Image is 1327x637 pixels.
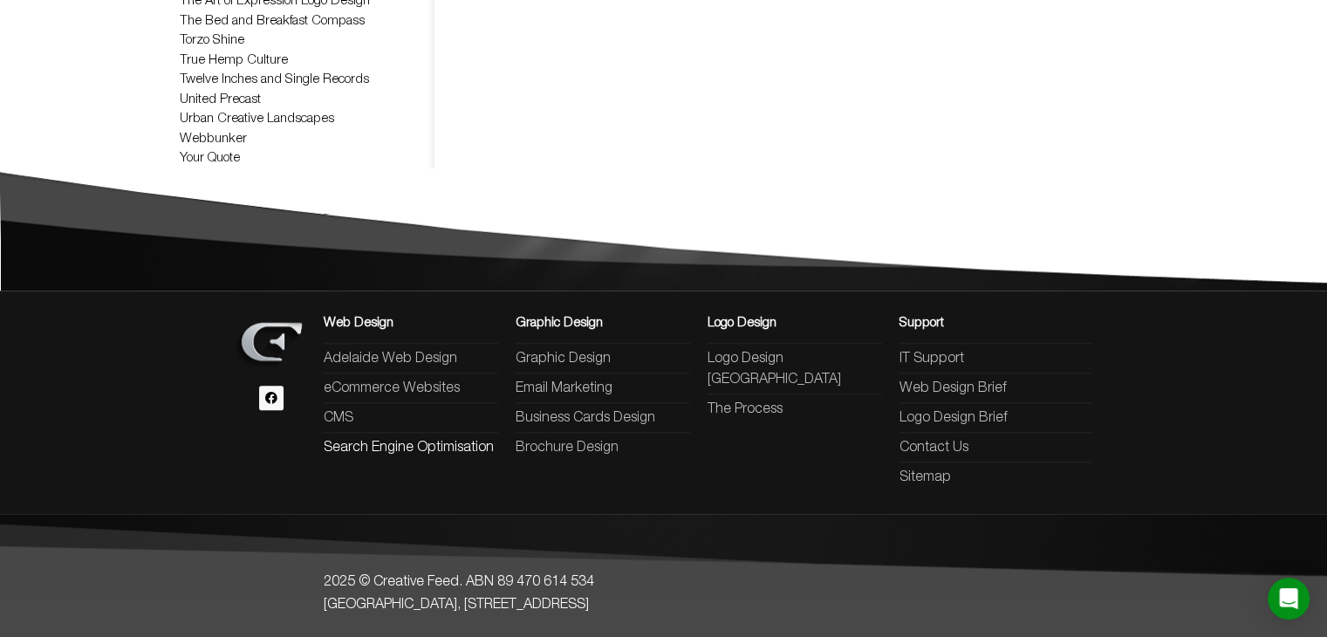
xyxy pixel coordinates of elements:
a: Twelve Inches and Single Records [180,73,369,86]
h5: 2025 © Creative Feed. ABN 89 470 614 534 [324,575,1004,589]
a: Graphic Design [516,348,690,369]
a: Logo Design Brief [899,408,1091,428]
a: United Precast [180,93,261,106]
span: Sitemap [899,467,951,488]
span: Brochure Design [516,437,619,458]
a: CMS [324,408,498,428]
span: IT Support [899,348,964,369]
a: Adelaide Web Design [324,348,498,369]
a: Email Marketing [516,378,690,399]
h5: [GEOGRAPHIC_DATA], [STREET_ADDRESS] [324,598,1004,612]
h3: Web Design [324,317,498,330]
a: IT Support [899,348,1091,369]
a: Contact Us [899,437,1091,458]
a: True Hemp Culture [180,54,288,66]
a: Search Engine Optimisation [324,437,498,458]
span: Business Cards Design [516,408,655,428]
span: Graphic Design [516,348,611,369]
a: eCommerce Websites [324,378,498,399]
h3: Graphic Design [516,317,690,330]
span: The Process [708,399,783,420]
a: Brochure Design [516,437,690,458]
span: Web Design Brief [899,378,1007,399]
a: Web Design Brief [899,378,1091,399]
a: Webbunker [180,133,247,145]
h3: Support [899,317,1091,330]
span: Email Marketing [516,378,612,399]
div: Open Intercom Messenger [1268,578,1310,620]
a: Urban Creative Landscapes [180,113,334,125]
a: The Bed and Breakfast Compass [180,15,365,27]
a: Business Cards Design [516,408,690,428]
a: Logo Design [GEOGRAPHIC_DATA] [708,348,882,390]
a: Sitemap [899,467,1091,488]
span: Search Engine Optimisation [324,437,494,458]
span: Logo Design Brief [899,408,1008,428]
a: Your Quote [180,152,240,164]
span: Adelaide Web Design [324,348,457,369]
span: Contact Us [899,437,968,458]
span: eCommerce Websites [324,378,460,399]
a: Torzo Shine [180,34,244,46]
a: The Process [708,399,882,420]
h3: Logo Design [708,317,882,330]
span: CMS [324,408,353,428]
